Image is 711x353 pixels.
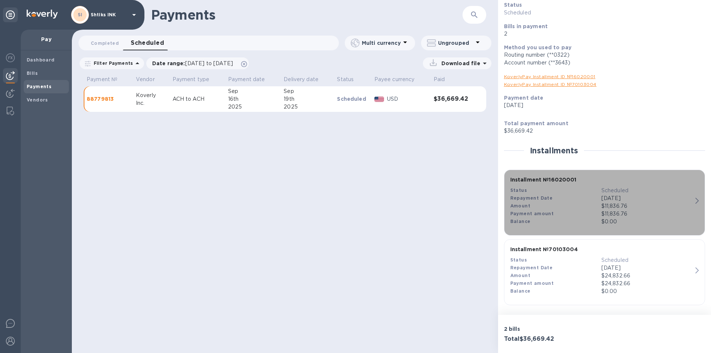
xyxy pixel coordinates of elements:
[510,211,554,216] b: Payment amount
[504,74,595,79] a: KoverlyPay Installment ID № 16020001
[185,60,233,66] span: [DATE] to [DATE]
[510,219,531,224] b: Balance
[504,127,699,135] p: $36,669.42
[601,202,692,210] div: $11,836.76
[27,97,48,103] b: Vendors
[27,10,58,19] img: Logo
[136,76,164,83] span: Vendor
[434,76,445,83] p: Paid
[91,60,133,66] p: Filter Payments
[228,103,278,111] div: 2025
[173,95,222,103] p: ACH to ACH
[136,91,167,99] div: Koverly
[228,76,275,83] span: Payment date
[284,87,331,95] div: Sep
[284,95,331,103] div: 19th
[601,287,692,295] p: $0.00
[504,30,699,38] p: 2
[504,120,568,126] b: Total payment amount
[601,218,692,226] p: $0.00
[87,76,117,83] p: Payment №
[434,76,455,83] span: Paid
[504,2,522,8] b: Status
[504,170,705,236] button: Installment №16020001StatusScheduledRepayment Date[DATE]Amount$11,836.76Payment amount$11,836.76B...
[27,36,66,43] p: Pay
[27,84,51,89] b: Payments
[337,95,368,103] p: Scheduled
[337,76,363,83] span: Status
[601,264,692,272] p: [DATE]
[510,280,554,286] b: Payment amount
[284,103,331,111] div: 2025
[284,76,318,83] p: Delivery date
[284,76,328,83] span: Delivery date
[6,53,15,62] img: Foreign exchange
[228,87,278,95] div: Sep
[510,257,527,263] b: Status
[601,187,692,194] p: Scheduled
[87,95,130,103] p: 88779813
[601,272,692,280] div: $24,832.66
[374,76,415,83] p: Payee currency
[601,210,692,218] p: $11,836.76
[434,96,471,103] h3: $36,669.42
[504,336,602,343] h3: Total $36,669.42
[387,95,428,103] p: USD
[510,177,577,183] b: Installment № 16020001
[504,23,548,29] b: Bills in payment
[136,76,155,83] p: Vendor
[510,203,530,209] b: Amount
[510,265,553,270] b: Repayment Date
[228,95,278,103] div: 16th
[504,44,571,50] b: Method you used to pay
[504,101,699,109] p: [DATE]
[362,39,401,47] p: Multi currency
[27,57,55,63] b: Dashboard
[530,146,578,155] h2: Installments
[173,76,210,83] p: Payment type
[131,38,164,48] span: Scheduled
[173,76,219,83] span: Payment type
[510,246,578,252] b: Installment № 70103004
[601,256,692,264] p: Scheduled
[337,76,354,83] p: Status
[504,325,602,333] p: 2 bills
[228,76,265,83] p: Payment date
[374,97,384,102] img: USD
[510,288,531,294] b: Balance
[504,51,699,59] div: Routing number (**0322)
[504,59,699,67] div: Account number (**3643)
[504,9,634,17] p: Scheduled
[601,194,692,202] p: [DATE]
[374,76,424,83] span: Payee currency
[91,39,119,47] span: Completed
[510,195,553,201] b: Repayment Date
[3,7,18,22] div: Unpin categories
[136,99,167,107] div: Inc.
[510,273,530,278] b: Amount
[152,60,237,67] p: Date range :
[438,39,473,47] p: Ungrouped
[438,60,480,67] p: Download file
[601,280,692,287] p: $24,832.66
[87,76,127,83] span: Payment №
[146,57,249,69] div: Date range:[DATE] to [DATE]
[151,7,463,23] h1: Payments
[510,187,527,193] b: Status
[78,12,83,17] b: SI
[504,81,597,87] a: KoverlyPay Installment ID № 70103004
[27,70,38,76] b: Bills
[504,239,705,305] button: Installment №70103004StatusScheduledRepayment Date[DATE]Amount$24,832.66Payment amount$24,832.66B...
[91,12,128,17] p: Shtiks INK
[504,95,544,101] b: Payment date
